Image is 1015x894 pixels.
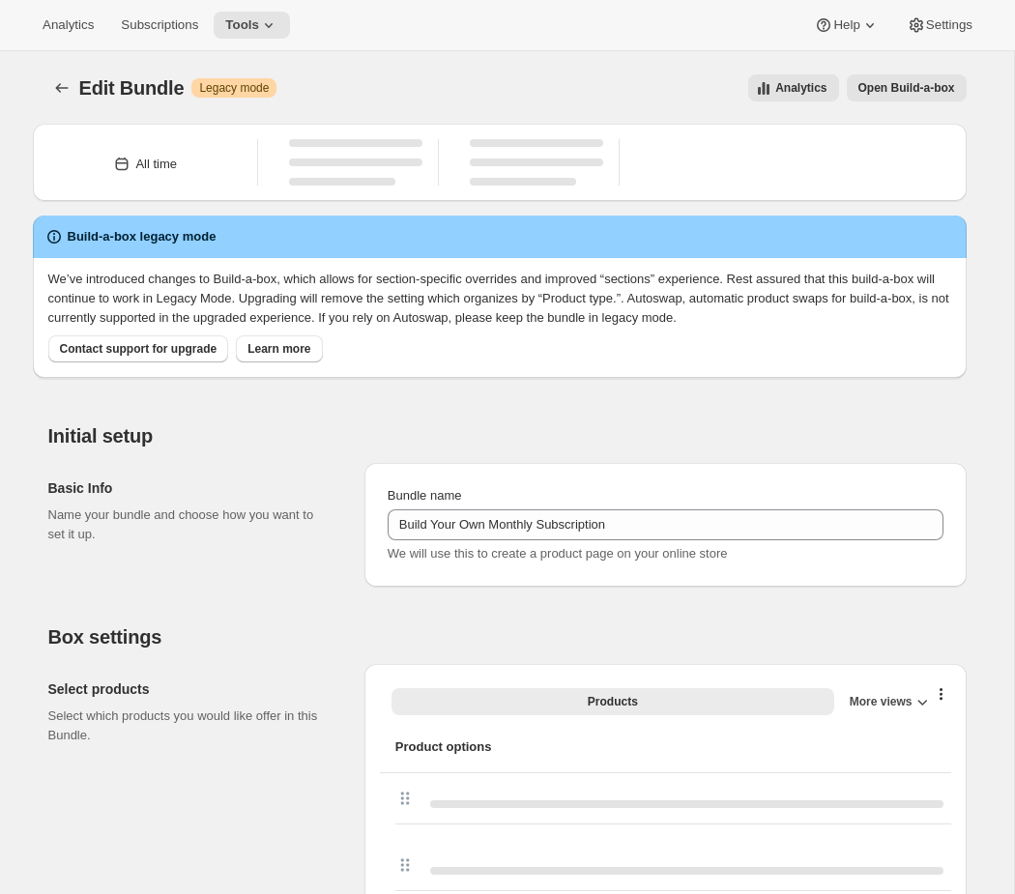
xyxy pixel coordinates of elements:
span: Open Build-a-box [858,80,955,96]
button: Contact support for upgrade [48,335,229,362]
h2: Build-a-box legacy mode [68,227,217,246]
button: View all analytics related to this specific bundles, within certain timeframes [748,74,838,101]
span: We’ve introduced changes to Build-a-box, which allows for section-specific overrides and improved... [48,272,949,325]
h2: Select products [48,679,333,699]
button: Bundles [48,74,75,101]
button: Tools [214,12,290,39]
span: Learn more [247,341,310,357]
span: Product options [395,737,936,757]
span: Tools [225,17,259,33]
p: Name your bundle and choose how you want to set it up. [48,505,333,544]
span: Contact support for upgrade [60,341,217,357]
button: Help [802,12,890,39]
span: Legacy mode [199,80,269,96]
button: Settings [895,12,984,39]
span: Subscriptions [121,17,198,33]
button: Subscriptions [109,12,210,39]
button: Analytics [31,12,105,39]
p: Select which products you would like offer in this Bundle. [48,707,333,745]
span: Settings [926,17,972,33]
span: Analytics [43,17,94,33]
button: Learn more [236,335,322,362]
span: Help [833,17,859,33]
button: More views [838,688,940,715]
span: Bundle name [388,488,462,503]
span: Analytics [775,80,826,96]
span: More views [850,694,913,709]
h2: Basic Info [48,478,333,498]
button: View links to open the build-a-box on the online store [847,74,967,101]
div: All time [135,155,177,174]
h2: Initial setup [48,424,967,447]
h2: Box settings [48,625,967,649]
input: ie. Smoothie box [388,509,943,540]
span: Products [588,694,638,709]
span: We will use this to create a product page on your online store [388,546,728,561]
span: Edit Bundle [79,77,185,99]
